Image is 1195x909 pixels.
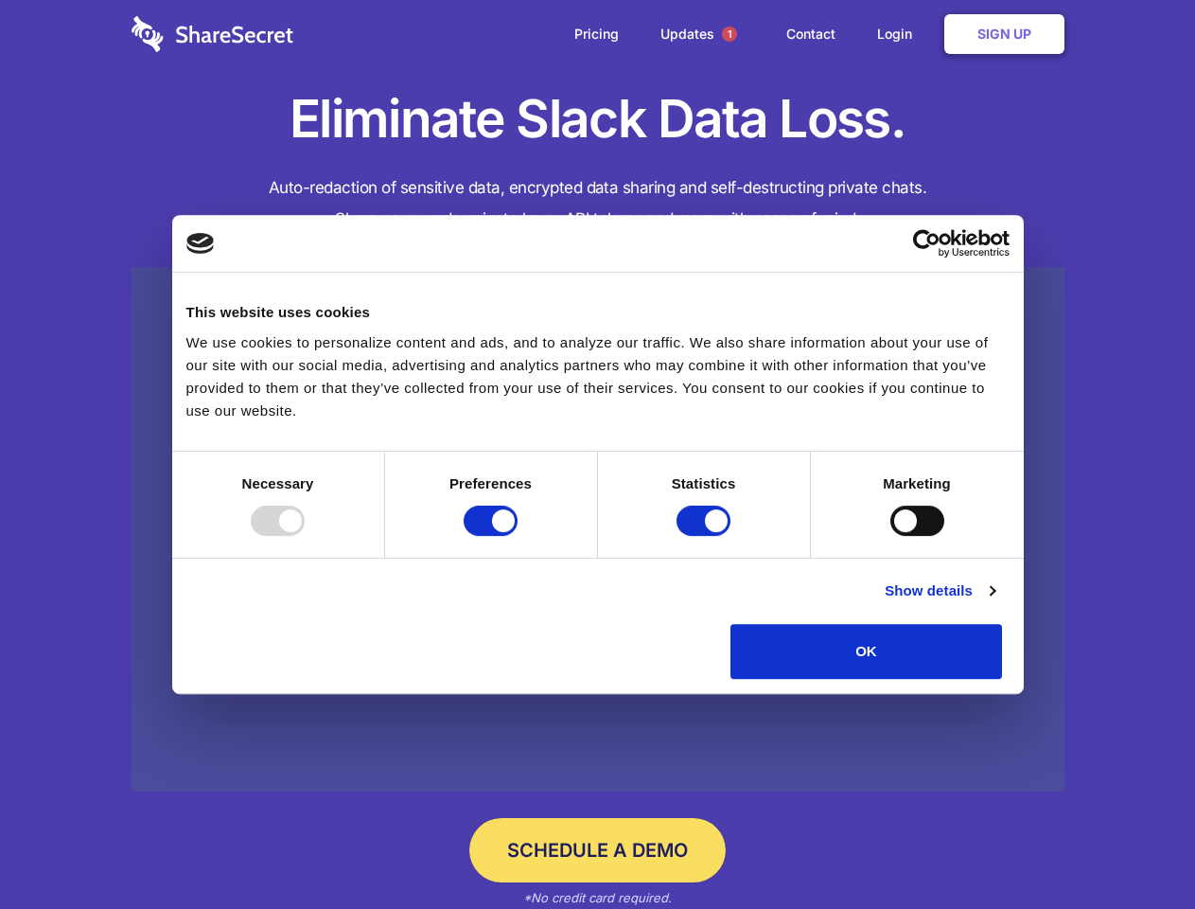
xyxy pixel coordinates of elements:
div: We use cookies to personalize content and ads, and to analyze our traffic. We also share informat... [186,331,1010,422]
strong: Preferences [449,475,532,491]
strong: Necessary [242,475,314,491]
a: Show details [885,579,994,602]
a: Pricing [555,5,638,63]
button: OK [730,624,1002,679]
em: *No credit card required. [523,890,672,905]
a: Usercentrics Cookiebot - opens in a new window [844,229,1010,258]
img: logo-wordmark-white-trans-d4663122ce5f474addd5e946df7df03e33cb6a1c49d2221995e7729f52c070b2.svg [132,16,293,52]
strong: Statistics [672,475,736,491]
img: logo [186,233,215,254]
h4: Auto-redaction of sensitive data, encrypted data sharing and self-destructing private chats. Shar... [132,172,1064,235]
a: Login [858,5,940,63]
a: Sign Up [944,14,1064,54]
a: Schedule a Demo [469,818,726,882]
a: Contact [767,5,854,63]
h1: Eliminate Slack Data Loss. [132,85,1064,153]
span: 1 [722,27,737,42]
div: This website uses cookies [186,301,1010,324]
strong: Marketing [883,475,951,491]
a: Wistia video thumbnail [132,267,1064,793]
